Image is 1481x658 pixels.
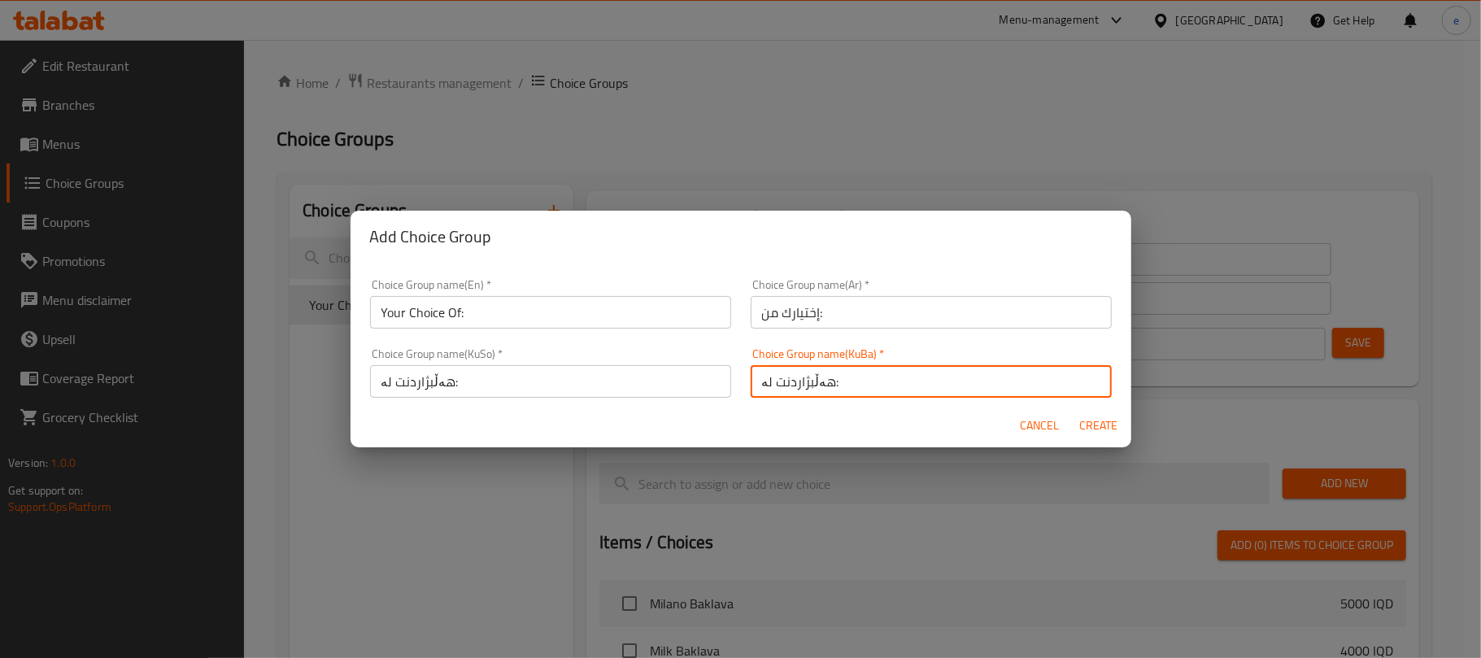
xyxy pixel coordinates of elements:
input: Please enter Choice Group name(KuSo) [370,365,731,398]
button: Cancel [1014,411,1066,441]
input: Please enter Choice Group name(KuBa) [751,365,1112,398]
input: Please enter Choice Group name(en) [370,296,731,329]
span: Create [1079,416,1118,436]
button: Create [1073,411,1125,441]
input: Please enter Choice Group name(ar) [751,296,1112,329]
h2: Add Choice Group [370,224,1112,250]
span: Cancel [1021,416,1060,436]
